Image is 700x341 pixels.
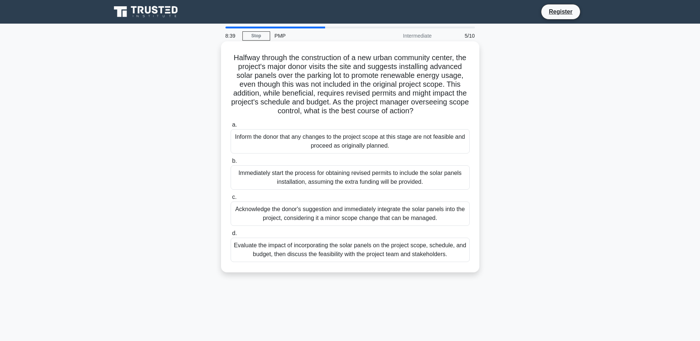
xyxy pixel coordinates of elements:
a: Register [544,7,577,16]
div: Immediately start the process for obtaining revised permits to include the solar panels installat... [231,165,470,190]
div: Acknowledge the donor's suggestion and immediately integrate the solar panels into the project, c... [231,201,470,226]
span: c. [232,194,237,200]
div: PMP [270,28,372,43]
span: d. [232,230,237,236]
div: Inform the donor that any changes to the project scope at this stage are not feasible and proceed... [231,129,470,154]
div: 5/10 [436,28,479,43]
div: Intermediate [372,28,436,43]
span: a. [232,121,237,128]
a: Stop [242,31,270,41]
span: b. [232,158,237,164]
div: Evaluate the impact of incorporating the solar panels on the project scope, schedule, and budget,... [231,238,470,262]
div: 8:39 [221,28,242,43]
h5: Halfway through the construction of a new urban community center, the project's major donor visit... [230,53,470,116]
